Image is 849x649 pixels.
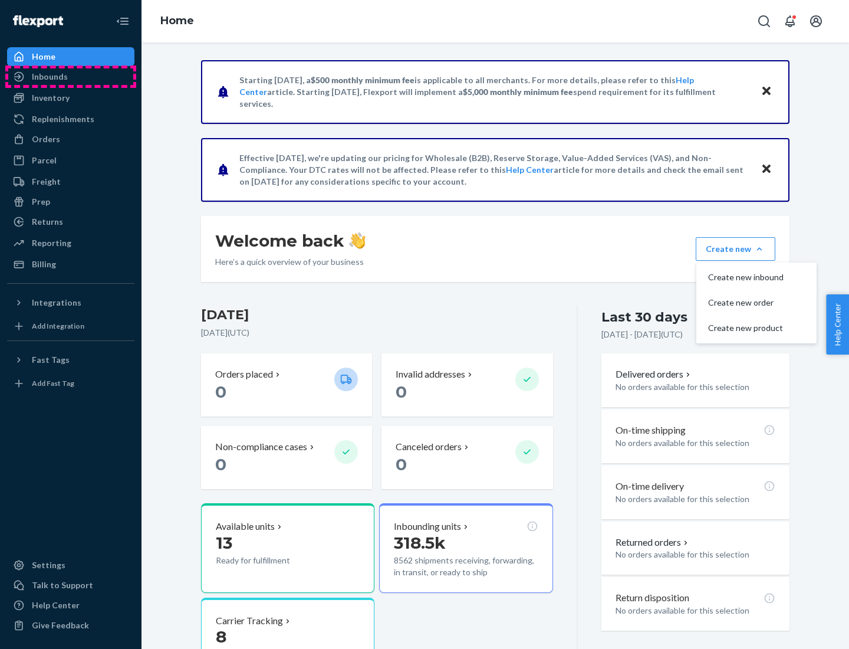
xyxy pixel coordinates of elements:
[394,520,461,533] p: Inbounding units
[32,133,60,145] div: Orders
[7,67,134,86] a: Inbounds
[601,329,683,340] p: [DATE] - [DATE] ( UTC )
[239,152,749,188] p: Effective [DATE], we're updating our pricing for Wholesale (B2B), Reserve Storage, Value-Added Se...
[616,368,693,381] button: Delivered orders
[826,294,849,355] button: Help Center
[32,113,94,125] div: Replenishments
[160,14,194,27] a: Home
[215,454,226,474] span: 0
[396,454,407,474] span: 0
[616,591,689,605] p: Return disposition
[32,237,71,249] div: Reporting
[616,437,775,449] p: No orders available for this selection
[7,151,134,170] a: Parcel
[201,503,374,593] button: Available units13Ready for fulfillment
[759,83,774,100] button: Close
[506,165,554,175] a: Help Center
[696,237,775,261] button: Create newCreate new inboundCreate new orderCreate new product
[463,87,573,97] span: $5,000 monthly minimum fee
[7,576,134,595] a: Talk to Support
[7,255,134,274] a: Billing
[699,290,814,316] button: Create new order
[32,176,61,188] div: Freight
[396,368,465,381] p: Invalid addresses
[616,381,775,393] p: No orders available for this selection
[32,579,93,591] div: Talk to Support
[616,536,690,549] button: Returned orders
[32,559,65,571] div: Settings
[7,616,134,635] button: Give Feedback
[7,556,134,575] a: Settings
[13,15,63,27] img: Flexport logo
[7,350,134,369] button: Fast Tags
[215,230,366,251] h1: Welcome back
[7,234,134,253] a: Reporting
[215,368,273,381] p: Orders placed
[616,424,686,437] p: On-time shipping
[379,503,552,593] button: Inbounding units318.5k8562 shipments receiving, forwarding, in transit, or ready to ship
[396,382,407,402] span: 0
[32,92,70,104] div: Inventory
[381,353,552,417] button: Invalid addresses 0
[394,533,446,553] span: 318.5k
[215,440,307,454] p: Non-compliance cases
[32,599,80,611] div: Help Center
[32,258,56,270] div: Billing
[216,627,226,647] span: 8
[752,9,776,33] button: Open Search Box
[7,47,134,66] a: Home
[7,172,134,191] a: Freight
[708,324,784,332] span: Create new product
[804,9,828,33] button: Open account menu
[7,596,134,615] a: Help Center
[32,321,84,331] div: Add Integration
[699,265,814,290] button: Create new inbound
[32,51,55,63] div: Home
[32,155,57,166] div: Parcel
[601,308,687,326] div: Last 30 days
[778,9,802,33] button: Open notifications
[7,110,134,129] a: Replenishments
[349,232,366,249] img: hand-wave emoji
[7,293,134,312] button: Integrations
[381,426,552,489] button: Canceled orders 0
[201,426,372,489] button: Non-compliance cases 0
[216,520,275,533] p: Available units
[216,533,232,553] span: 13
[396,440,462,454] p: Canceled orders
[201,306,553,324] h3: [DATE]
[201,327,553,339] p: [DATE] ( UTC )
[616,480,684,493] p: On-time delivery
[32,354,70,366] div: Fast Tags
[216,555,325,566] p: Ready for fulfillment
[32,619,89,631] div: Give Feedback
[32,196,50,208] div: Prep
[708,273,784,281] span: Create new inbound
[201,353,372,417] button: Orders placed 0
[32,378,74,388] div: Add Fast Tag
[7,374,134,393] a: Add Fast Tag
[616,549,775,560] p: No orders available for this selection
[32,216,63,228] div: Returns
[7,212,134,231] a: Returns
[759,161,774,178] button: Close
[616,605,775,617] p: No orders available for this selection
[239,74,749,110] p: Starting [DATE], a is applicable to all merchants. For more details, please refer to this article...
[7,88,134,107] a: Inventory
[708,299,784,307] span: Create new order
[32,71,68,83] div: Inbounds
[216,614,283,628] p: Carrier Tracking
[7,192,134,211] a: Prep
[32,297,81,309] div: Integrations
[311,75,414,85] span: $500 monthly minimum fee
[616,493,775,505] p: No orders available for this selection
[215,382,226,402] span: 0
[215,256,366,268] p: Here’s a quick overview of your business
[394,555,538,578] p: 8562 shipments receiving, forwarding, in transit, or ready to ship
[7,130,134,149] a: Orders
[151,4,203,38] ol: breadcrumbs
[111,9,134,33] button: Close Navigation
